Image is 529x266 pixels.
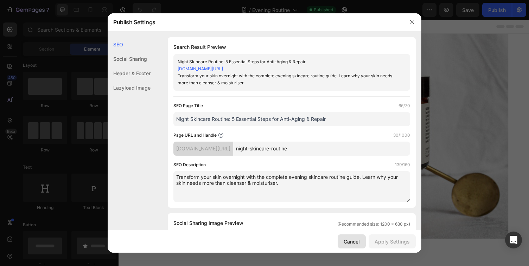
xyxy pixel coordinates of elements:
[505,232,522,248] div: Open Intercom Messenger
[173,132,217,139] label: Page URL and Handle
[344,238,360,245] div: Cancel
[173,43,410,51] h1: Search Result Preview
[395,161,410,168] label: 139/160
[393,132,410,139] label: 30/1000
[108,66,151,80] div: Header & Footer
[178,66,223,71] a: [DOMAIN_NAME][URL]
[108,52,151,66] div: Social Sharing
[337,221,410,227] span: (Recommended size: 1200 x 630 px)
[173,142,233,156] div: [DOMAIN_NAME][URL]
[375,238,410,245] div: Apply Settings
[399,102,410,109] label: 66/70
[173,161,206,168] label: SEO Description
[369,234,416,248] button: Apply Settings
[108,80,151,95] div: Lazyload Image
[338,234,366,248] button: Cancel
[178,72,394,86] div: Transform your skin overnight with the complete evening skincare routine guide. Learn why your sk...
[173,102,203,109] label: SEO Page Title
[173,112,410,126] input: Title
[173,219,243,227] span: Social Sharing Image Preview
[108,13,403,31] div: Publish Settings
[108,37,151,52] div: SEO
[233,142,410,156] input: Handle
[178,58,394,65] div: Night Skincare Routine: 5 Essential Steps for Anti-Aging & Repair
